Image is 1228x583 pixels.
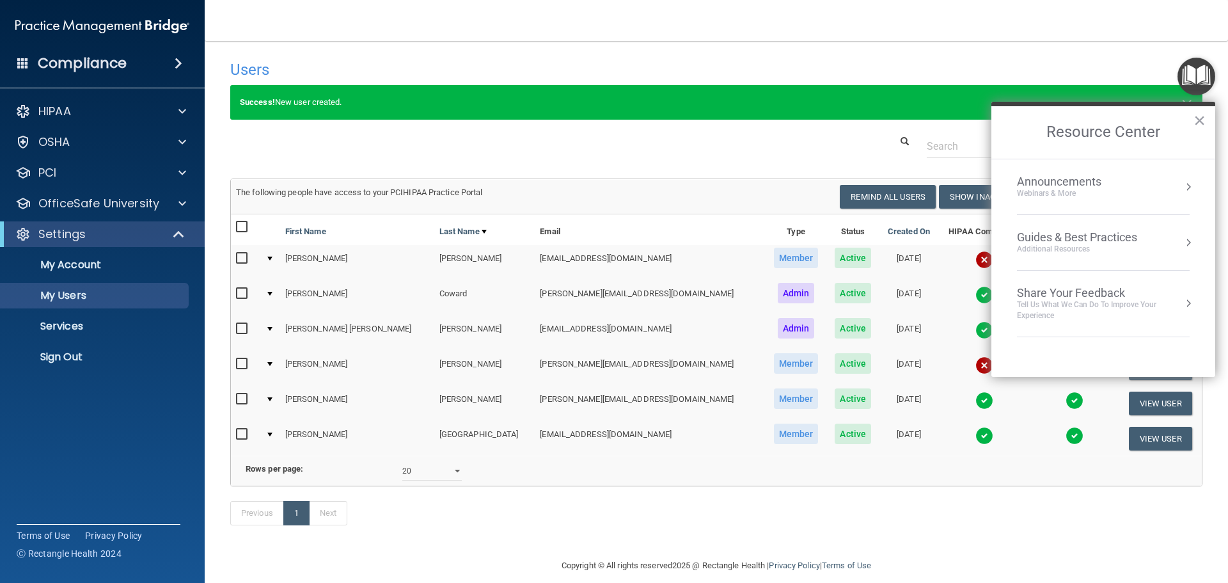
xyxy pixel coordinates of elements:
button: Remind All Users [840,185,936,209]
td: [PERSON_NAME][EMAIL_ADDRESS][DOMAIN_NAME] [535,386,765,421]
th: Type [765,214,827,245]
td: [DATE] [879,280,938,315]
a: Privacy Policy [85,529,143,542]
a: Terms of Use [17,529,70,542]
p: PCI [38,165,56,180]
td: [EMAIL_ADDRESS][DOMAIN_NAME] [535,245,765,280]
td: [PERSON_NAME][EMAIL_ADDRESS][DOMAIN_NAME] [535,280,765,315]
td: Coward [434,280,535,315]
p: HIPAA [38,104,71,119]
div: Announcements [1017,175,1127,189]
img: tick.e7d51cea.svg [1066,392,1083,410]
span: Ⓒ Rectangle Health 2024 [17,547,122,560]
span: Active [835,318,871,339]
p: My Users [8,289,183,302]
td: [PERSON_NAME] [434,351,535,386]
td: [DATE] [879,351,938,386]
a: Previous [230,501,284,525]
span: Active [835,353,871,374]
input: Search [927,134,1193,158]
span: Active [835,388,871,409]
button: Show Inactive Users [939,185,1050,209]
div: Guides & Best Practices [1017,230,1137,244]
div: Webinars & More [1017,188,1127,199]
th: HIPAA Compliance [938,214,1030,245]
td: [PERSON_NAME] [280,421,434,456]
div: Tell Us What We Can Do to Improve Your Experience [1017,299,1190,321]
img: tick.e7d51cea.svg [975,286,993,304]
a: 1 [283,501,310,525]
h2: Resource Center [991,106,1215,159]
a: Created On [888,224,930,239]
td: [PERSON_NAME] [434,386,535,421]
span: Member [774,424,819,444]
span: Member [774,248,819,268]
td: [PERSON_NAME] [280,245,434,280]
div: Additional Resources [1017,244,1137,255]
p: Settings [38,227,86,242]
span: The following people have access to your PCIHIPAA Practice Portal [236,188,483,197]
button: Close [1193,110,1206,131]
td: [PERSON_NAME] [434,245,535,280]
div: New user created. [230,85,1202,120]
td: [PERSON_NAME] [434,315,535,351]
div: Resource Center [991,102,1215,377]
td: [DATE] [879,315,938,351]
a: OfficeSafe University [15,196,186,211]
td: [DATE] [879,386,938,421]
img: cross.ca9f0e7f.svg [975,251,993,269]
td: [PERSON_NAME] [280,351,434,386]
h4: Compliance [38,54,127,72]
span: Active [835,424,871,444]
span: Member [774,353,819,374]
td: [EMAIL_ADDRESS][DOMAIN_NAME] [535,421,765,456]
button: View User [1129,392,1192,415]
img: PMB logo [15,13,189,39]
a: Next [309,501,347,525]
a: Terms of Use [822,561,871,570]
img: cross.ca9f0e7f.svg [975,356,993,374]
span: Active [835,248,871,268]
a: Privacy Policy [769,561,819,570]
img: tick.e7d51cea.svg [975,392,993,410]
button: Open Resource Center [1177,58,1215,95]
strong: Success! [240,97,275,107]
div: Share Your Feedback [1017,286,1190,300]
h4: Users [230,61,789,78]
td: [DATE] [879,421,938,456]
td: [PERSON_NAME] [PERSON_NAME] [280,315,434,351]
a: First Name [285,224,326,239]
td: [GEOGRAPHIC_DATA] [434,421,535,456]
span: Member [774,388,819,409]
button: View User [1129,427,1192,451]
img: tick.e7d51cea.svg [1066,427,1083,445]
p: OfficeSafe University [38,196,159,211]
td: [DATE] [879,245,938,280]
td: [PERSON_NAME][EMAIL_ADDRESS][DOMAIN_NAME] [535,351,765,386]
a: Last Name [439,224,487,239]
a: HIPAA [15,104,186,119]
p: Sign Out [8,351,183,363]
span: Admin [778,283,815,303]
td: [PERSON_NAME] [280,280,434,315]
a: OSHA [15,134,186,150]
td: [EMAIL_ADDRESS][DOMAIN_NAME] [535,315,765,351]
td: [PERSON_NAME] [280,386,434,421]
a: PCI [15,165,186,180]
th: Email [535,214,765,245]
p: OSHA [38,134,70,150]
span: Admin [778,318,815,339]
a: Settings [15,227,185,242]
span: Active [835,283,871,303]
b: Rows per page: [246,464,303,474]
th: Status [827,214,879,245]
img: tick.e7d51cea.svg [975,321,993,339]
img: tick.e7d51cea.svg [975,427,993,445]
p: Services [8,320,183,333]
p: My Account [8,259,183,271]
